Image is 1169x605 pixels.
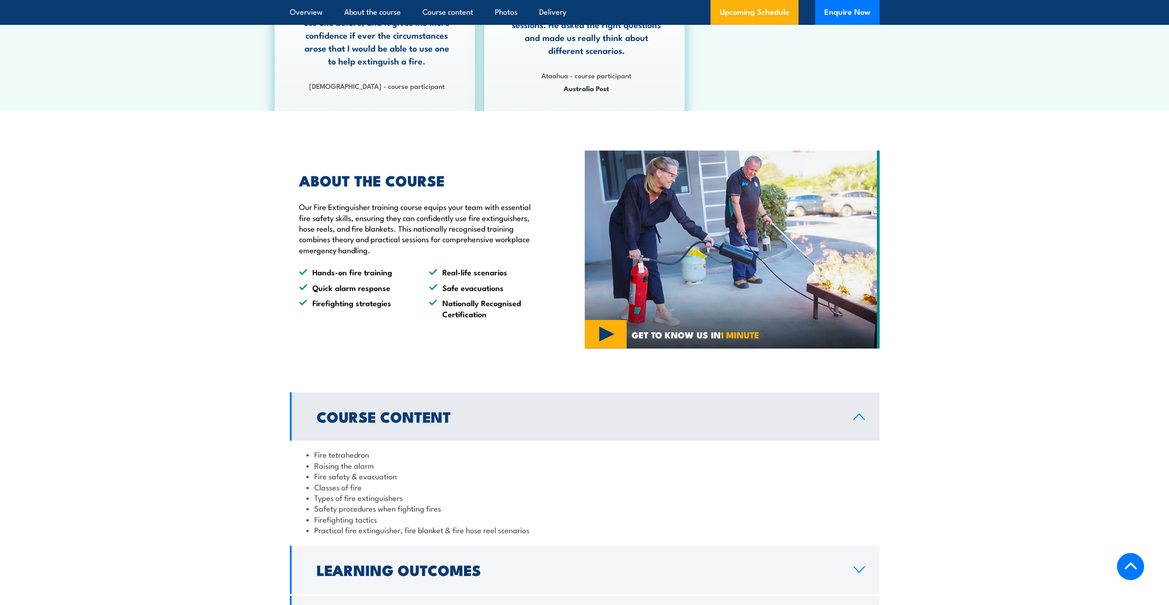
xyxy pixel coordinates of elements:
li: Safe evacuations [429,282,542,293]
li: Classes of fire [306,482,863,492]
strong: 1 MINUTE [721,328,759,341]
h2: ABOUT THE COURSE [299,174,542,186]
h2: Course Content [317,410,839,423]
a: Course Content [290,392,880,441]
li: Fire safety & evacuation [306,471,863,481]
li: Safety procedures when fighting fires [306,503,863,513]
strong: Ataahua - course participant [541,70,631,80]
li: Raising the alarm [306,460,863,471]
h2: Learning Outcomes [317,563,839,576]
li: Nationally Recognised Certification [429,297,542,319]
li: Firefighting strategies [299,297,412,319]
li: Firefighting tactics [306,514,863,524]
img: Fire Safety Training [585,151,880,349]
p: Our Fire Extinguisher training course equips your team with essential fire safety skills, ensurin... [299,201,542,255]
span: GET TO KNOW US IN [632,331,759,339]
li: Quick alarm response [299,282,412,293]
a: Learning Outcomes [290,546,880,594]
strong: [DEMOGRAPHIC_DATA] - course participant [309,81,445,91]
li: Types of fire extinguishers [306,492,863,503]
li: Practical fire extinguisher, fire blanket & fire hose reel scenarios [306,524,863,535]
li: Real-life scenarios [429,267,542,277]
span: Australia Post [511,83,662,93]
li: Hands-on fire training [299,267,412,277]
li: Fire tetrahedron [306,449,863,460]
